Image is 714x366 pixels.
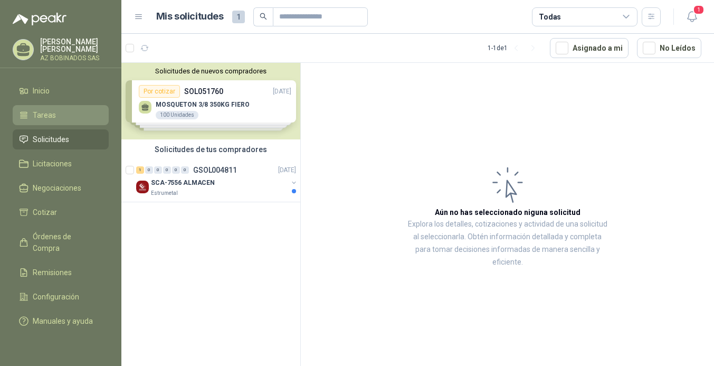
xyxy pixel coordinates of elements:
[33,315,93,327] span: Manuales y ayuda
[13,262,109,283] a: Remisiones
[13,13,66,25] img: Logo peakr
[163,166,171,174] div: 0
[33,267,72,278] span: Remisiones
[278,165,296,175] p: [DATE]
[406,218,608,269] p: Explora los detalles, cotizaciones y actividad de una solicitud al seleccionarla. Obtén informaci...
[33,291,79,303] span: Configuración
[13,311,109,331] a: Manuales y ayuda
[435,207,580,218] h3: Aún no has seleccionado niguna solicitud
[539,11,561,23] div: Todas
[693,5,705,15] span: 1
[33,109,56,121] span: Tareas
[154,166,162,174] div: 0
[181,166,189,174] div: 0
[550,38,629,58] button: Asignado a mi
[33,182,81,194] span: Negociaciones
[193,166,237,174] p: GSOL004811
[13,81,109,101] a: Inicio
[13,178,109,198] a: Negociaciones
[136,164,298,198] a: 1 0 0 0 0 0 GSOL004811[DATE] Company LogoSCA-7556 ALMACENEstrumetal
[13,202,109,222] a: Cotizar
[13,105,109,125] a: Tareas
[136,181,149,193] img: Company Logo
[40,55,109,61] p: AZ BOBINADOS SAS
[136,166,144,174] div: 1
[260,13,267,20] span: search
[13,154,109,174] a: Licitaciones
[682,7,701,26] button: 1
[33,134,69,145] span: Solicitudes
[33,207,57,218] span: Cotizar
[488,40,541,57] div: 1 - 1 de 1
[33,158,72,170] span: Licitaciones
[13,287,109,307] a: Configuración
[151,178,215,188] p: SCA-7556 ALMACEN
[13,129,109,149] a: Solicitudes
[121,63,300,139] div: Solicitudes de nuevos compradoresPor cotizarSOL051760[DATE] MOSQUETON 3/8 350KG FIERO100 Unidades...
[232,11,245,23] span: 1
[172,166,180,174] div: 0
[121,139,300,159] div: Solicitudes de tus compradores
[126,67,296,75] button: Solicitudes de nuevos compradores
[33,85,50,97] span: Inicio
[145,166,153,174] div: 0
[151,189,178,198] p: Estrumetal
[40,38,109,53] p: [PERSON_NAME] [PERSON_NAME]
[13,227,109,258] a: Órdenes de Compra
[33,231,99,254] span: Órdenes de Compra
[637,38,701,58] button: No Leídos
[156,9,224,24] h1: Mis solicitudes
